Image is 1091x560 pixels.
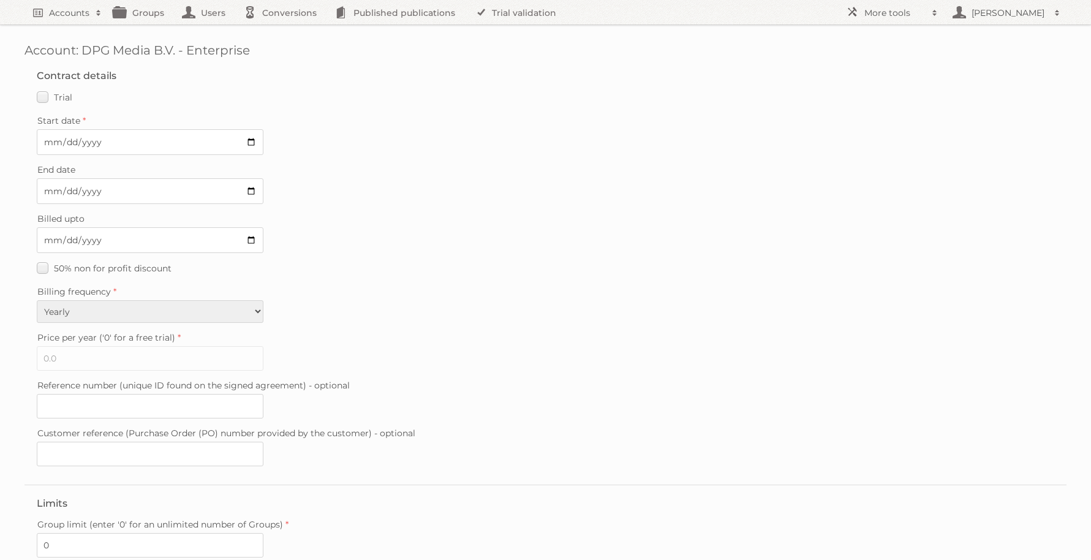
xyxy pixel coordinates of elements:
span: Customer reference (Purchase Order (PO) number provided by the customer) - optional [37,428,415,439]
span: Reference number (unique ID found on the signed agreement) - optional [37,380,350,391]
legend: Limits [37,498,67,509]
span: Trial [54,92,72,103]
h2: Accounts [49,7,89,19]
h2: [PERSON_NAME] [968,7,1048,19]
legend: Contract details [37,70,116,81]
span: End date [37,164,75,175]
span: Billed upto [37,213,85,224]
span: 50% non for profit discount [54,263,172,274]
span: Start date [37,115,80,126]
span: Price per year ('0' for a free trial) [37,332,175,343]
span: Billing frequency [37,286,111,297]
span: Group limit (enter '0' for an unlimited number of Groups) [37,519,283,530]
h1: Account: DPG Media B.V. - Enterprise [25,43,1066,58]
h2: More tools [864,7,926,19]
